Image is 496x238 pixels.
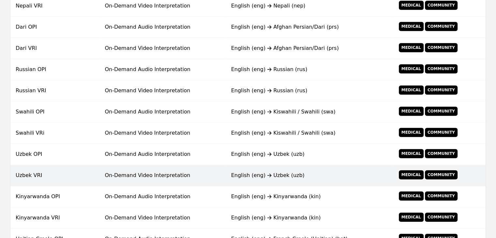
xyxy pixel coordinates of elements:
[399,213,424,222] span: Medical
[399,85,424,95] span: Medical
[425,1,458,10] span: Community
[10,101,99,123] td: Swahili OPI
[10,144,99,165] td: Uzbek OPI
[425,213,458,222] span: Community
[425,107,458,116] span: Community
[10,80,99,101] td: Russian VRI
[231,87,388,95] div: English (eng) Russian (rus)
[99,207,226,229] td: On-Demand Video Interpretation
[99,101,226,123] td: On-Demand Audio Interpretation
[399,43,424,52] span: Medical
[99,144,226,165] td: On-Demand Audio Interpretation
[99,38,226,59] td: On-Demand Video Interpretation
[399,1,424,10] span: Medical
[10,207,99,229] td: Kinyarwanda VRI
[231,150,388,158] div: English (eng) Uzbek (uzb)
[231,23,388,31] div: English (eng) Afghan Persian/Dari (prs)
[99,59,226,80] td: On-Demand Audio Interpretation
[425,149,458,158] span: Community
[399,170,424,179] span: Medical
[425,128,458,137] span: Community
[425,191,458,201] span: Community
[10,38,99,59] td: Dari VRI
[399,149,424,158] span: Medical
[399,128,424,137] span: Medical
[10,59,99,80] td: Russian OPI
[231,2,388,10] div: English (eng) Nepali (nep)
[10,17,99,38] td: Dari OPI
[399,64,424,73] span: Medical
[231,66,388,73] div: English (eng) Russian (rus)
[10,186,99,207] td: Kinyarwanda OPI
[10,123,99,144] td: Swahili VRi
[99,17,226,38] td: On-Demand Audio Interpretation
[231,129,388,137] div: English (eng) Kiswahili / Swahili (swa)
[399,191,424,201] span: Medical
[425,170,458,179] span: Community
[425,64,458,73] span: Community
[231,214,388,222] div: English (eng) Kinyarwanda (kin)
[99,80,226,101] td: On-Demand Video Interpretation
[425,22,458,31] span: Community
[425,85,458,95] span: Community
[10,165,99,186] td: Uzbek VRI
[231,171,388,179] div: English (eng) Uzbek (uzb)
[99,186,226,207] td: On-Demand Audio Interpretation
[425,43,458,52] span: Community
[399,107,424,116] span: Medical
[399,22,424,31] span: Medical
[231,108,388,116] div: English (eng) Kiswahili / Swahili (swa)
[231,193,388,201] div: English (eng) Kinyarwanda (kin)
[99,123,226,144] td: On-Demand Video Interpretation
[99,165,226,186] td: On-Demand Video Interpretation
[231,44,388,52] div: English (eng) Afghan Persian/Dari (prs)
